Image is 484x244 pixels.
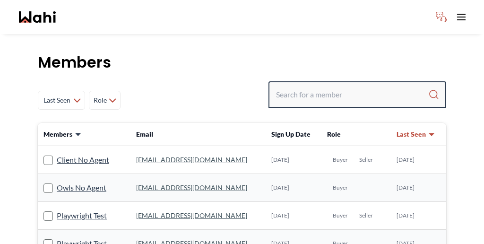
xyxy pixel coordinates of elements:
[327,130,341,138] span: Role
[43,130,82,139] button: Members
[42,92,71,109] span: Last Seen
[397,130,435,139] button: Last Seen
[452,8,471,26] button: Toggle open navigation menu
[266,146,321,174] td: [DATE]
[266,202,321,230] td: [DATE]
[391,146,446,174] td: [DATE]
[57,154,109,166] a: Client No Agent
[136,183,247,192] a: [EMAIL_ADDRESS][DOMAIN_NAME]
[19,11,56,23] a: Wahi homepage
[391,174,446,202] td: [DATE]
[136,211,247,219] a: [EMAIL_ADDRESS][DOMAIN_NAME]
[38,53,446,72] h1: Members
[93,92,107,109] span: Role
[391,202,446,230] td: [DATE]
[271,130,311,138] span: Sign Up Date
[359,212,373,219] span: Seller
[57,182,106,194] a: Owls No Agent
[276,86,428,103] input: Search input
[136,156,247,164] a: [EMAIL_ADDRESS][DOMAIN_NAME]
[43,130,72,139] span: Members
[333,184,348,192] span: Buyer
[136,130,153,138] span: Email
[57,209,107,222] a: Playwright Test
[266,174,321,202] td: [DATE]
[397,130,426,139] span: Last Seen
[359,156,373,164] span: Seller
[333,212,348,219] span: Buyer
[333,156,348,164] span: Buyer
